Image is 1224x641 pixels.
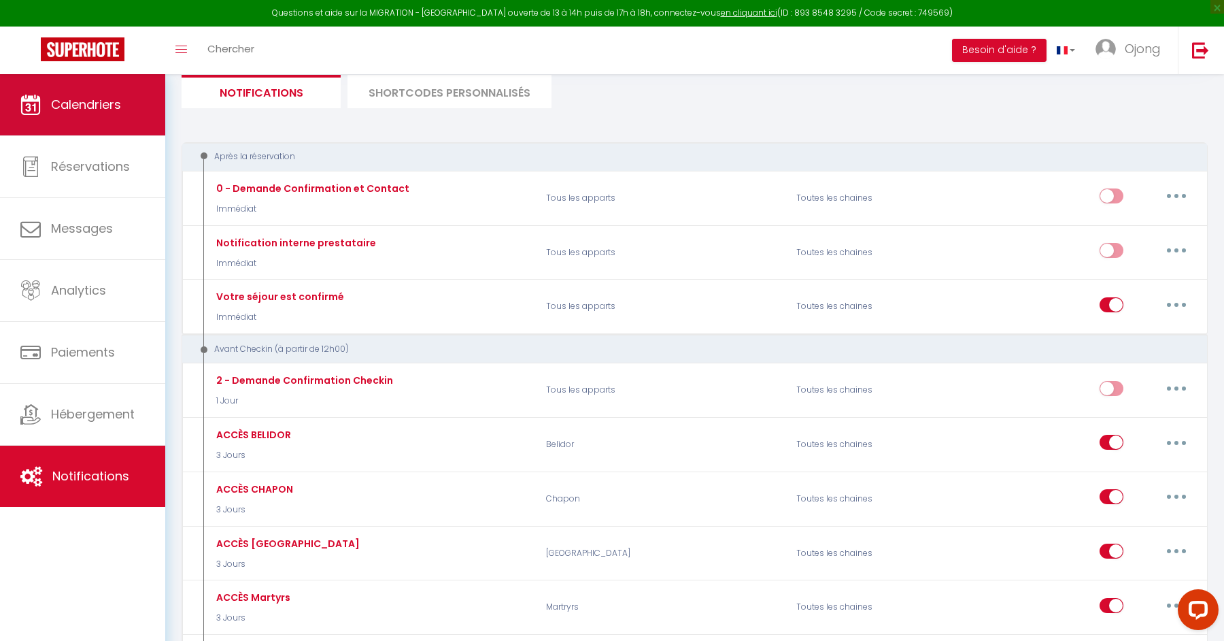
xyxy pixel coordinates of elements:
[51,220,113,237] span: Messages
[194,150,1176,163] div: Après la réservation
[213,203,409,216] p: Immédiat
[41,37,124,61] img: Super Booking
[213,235,376,250] div: Notification interne prestataire
[51,344,115,361] span: Paiements
[213,427,291,442] div: ACCÈS BELIDOR
[787,588,954,627] div: Toutes les chaines
[787,287,954,327] div: Toutes les chaines
[787,533,954,573] div: Toutes les chaines
[537,533,787,573] p: [GEOGRAPHIC_DATA]
[182,75,341,108] li: Notifications
[51,96,121,113] span: Calendriers
[51,282,106,299] span: Analytics
[1192,42,1209,59] img: logout
[787,479,954,519] div: Toutes les chaines
[537,371,787,410] p: Tous les apparts
[213,395,393,408] p: 1 Jour
[347,75,551,108] li: SHORTCODES PERSONNALISÉS
[1167,584,1224,641] iframe: LiveChat chat widget
[194,343,1176,356] div: Avant Checkin (à partir de 12h00)
[213,504,293,516] p: 3 Jours
[51,158,130,175] span: Réservations
[721,7,777,18] a: en cliquant ici
[1125,40,1161,57] span: Ojong
[213,612,290,625] p: 3 Jours
[213,449,291,462] p: 3 Jours
[1085,27,1178,74] a: ... Ojong
[1095,39,1116,59] img: ...
[213,289,344,304] div: Votre séjour est confirmé
[537,479,787,519] p: Chapon
[537,425,787,464] p: Belidor
[213,373,393,388] div: 2 - Demande Confirmation Checkin
[52,467,129,484] span: Notifications
[537,287,787,327] p: Tous les apparts
[213,482,293,497] div: ACCÈS CHAPON
[213,311,344,324] p: Immédiat
[197,27,265,74] a: Chercher
[952,39,1047,62] button: Besoin d'aide ?
[787,371,954,410] div: Toutes les chaines
[213,558,360,571] p: 3 Jours
[537,588,787,627] p: Martryrs
[207,42,254,56] span: Chercher
[787,425,954,464] div: Toutes les chaines
[537,178,787,218] p: Tous les apparts
[787,233,954,272] div: Toutes les chaines
[213,536,360,551] div: ACCÈS [GEOGRAPHIC_DATA]
[213,181,409,196] div: 0 - Demande Confirmation et Contact
[213,257,376,270] p: Immédiat
[51,406,135,423] span: Hébergement
[213,590,290,605] div: ACCÈS Martyrs
[787,178,954,218] div: Toutes les chaines
[537,233,787,272] p: Tous les apparts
